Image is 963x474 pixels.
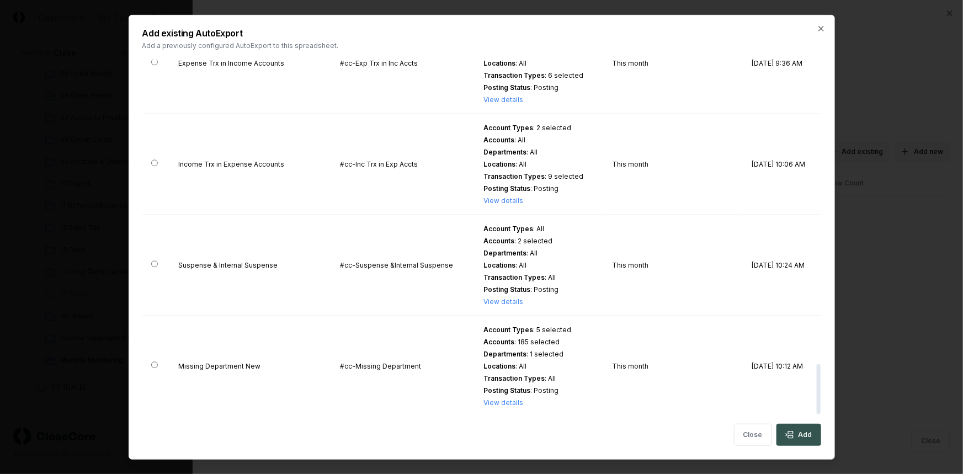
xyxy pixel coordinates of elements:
div: : [483,71,595,81]
div: : [483,172,595,182]
button: Close [734,424,772,446]
div: : [483,224,595,234]
td: Income Trx in Expense Accounts [169,114,331,215]
span: All [519,261,526,269]
span: Transaction Types [483,273,545,281]
div: : [483,83,595,93]
div: : [483,236,595,246]
span: Account Types [483,326,533,334]
span: Posting Status [483,285,530,294]
div: : [483,285,595,295]
div: : [483,325,595,335]
div: : [483,386,595,396]
div: : [483,184,595,194]
div: : [483,147,595,157]
td: #cc- Suspense &Internal Suspense [331,215,475,316]
td: [DATE] 10:12 AM [743,316,821,417]
div: : [483,349,595,359]
span: Locations [483,59,515,67]
span: Locations [483,160,515,168]
span: All [519,59,526,67]
span: 2 selected [518,237,552,245]
span: 9 selected [548,172,583,180]
span: Account Types [483,124,533,132]
td: #cc- Missing Department [331,316,475,417]
td: Expense Trx in Income Accounts [169,13,331,114]
div: : [483,260,595,270]
td: [DATE] 10:06 AM [743,114,821,215]
span: 2 selected [536,124,571,132]
span: Accounts [483,237,514,245]
div: : [483,58,595,68]
span: Posting Status [483,386,530,395]
button: View details [483,398,523,408]
span: 5 selected [536,326,571,334]
span: Posting [534,386,558,395]
div: This month [613,260,734,270]
td: #cc- Inc Trx in Exp Accts [331,114,475,215]
td: [DATE] 9:36 AM [743,13,821,114]
td: Missing Department New [169,316,331,417]
span: Posting [534,285,558,294]
span: Account Types [483,225,533,233]
td: [DATE] 10:24 AM [743,215,821,316]
div: This month [613,58,734,68]
button: View details [483,297,523,307]
button: View details [483,95,523,105]
div: : [483,248,595,258]
div: : [483,135,595,145]
span: Transaction Types [483,374,545,382]
span: All [548,273,556,281]
div: : [483,273,595,283]
span: Posting Status [483,184,530,193]
span: All [548,374,556,382]
td: #cc- Exp Trx in Inc Accts [331,13,475,114]
div: This month [613,159,734,169]
div: : [483,123,595,133]
div: : [483,361,595,371]
td: Suspense & Internal Suspense [169,215,331,316]
div: : [483,374,595,384]
span: 6 selected [548,71,583,79]
p: Add a previously configured AutoExport to this spreadsheet. [142,40,821,50]
span: Locations [483,362,515,370]
span: Transaction Types [483,71,545,79]
span: All [519,160,526,168]
span: Accounts [483,338,514,346]
span: Accounts [483,136,514,144]
span: Posting Status [483,83,530,92]
span: 185 selected [518,338,560,346]
span: Departments [483,148,526,156]
span: All [530,249,538,257]
div: : [483,159,595,169]
span: 1 selected [530,350,563,358]
span: All [530,148,538,156]
div: This month [613,361,734,371]
span: Departments [483,350,526,358]
span: Locations [483,261,515,269]
div: : [483,337,595,347]
span: Transaction Types [483,172,545,180]
span: Posting [534,184,558,193]
span: Departments [483,249,526,257]
span: All [519,362,526,370]
span: All [518,136,525,144]
span: Posting [534,83,558,92]
button: View details [483,196,523,206]
h2: Add existing AutoExport [142,28,821,37]
button: Add [776,424,821,446]
span: All [536,225,544,233]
